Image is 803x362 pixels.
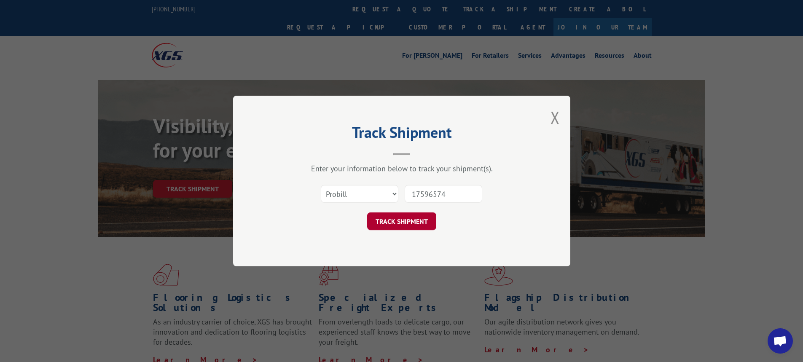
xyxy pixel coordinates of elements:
[768,328,793,354] div: Open chat
[551,106,560,129] button: Close modal
[405,185,482,203] input: Number(s)
[275,126,528,142] h2: Track Shipment
[367,212,436,230] button: TRACK SHIPMENT
[275,164,528,173] div: Enter your information below to track your shipment(s).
